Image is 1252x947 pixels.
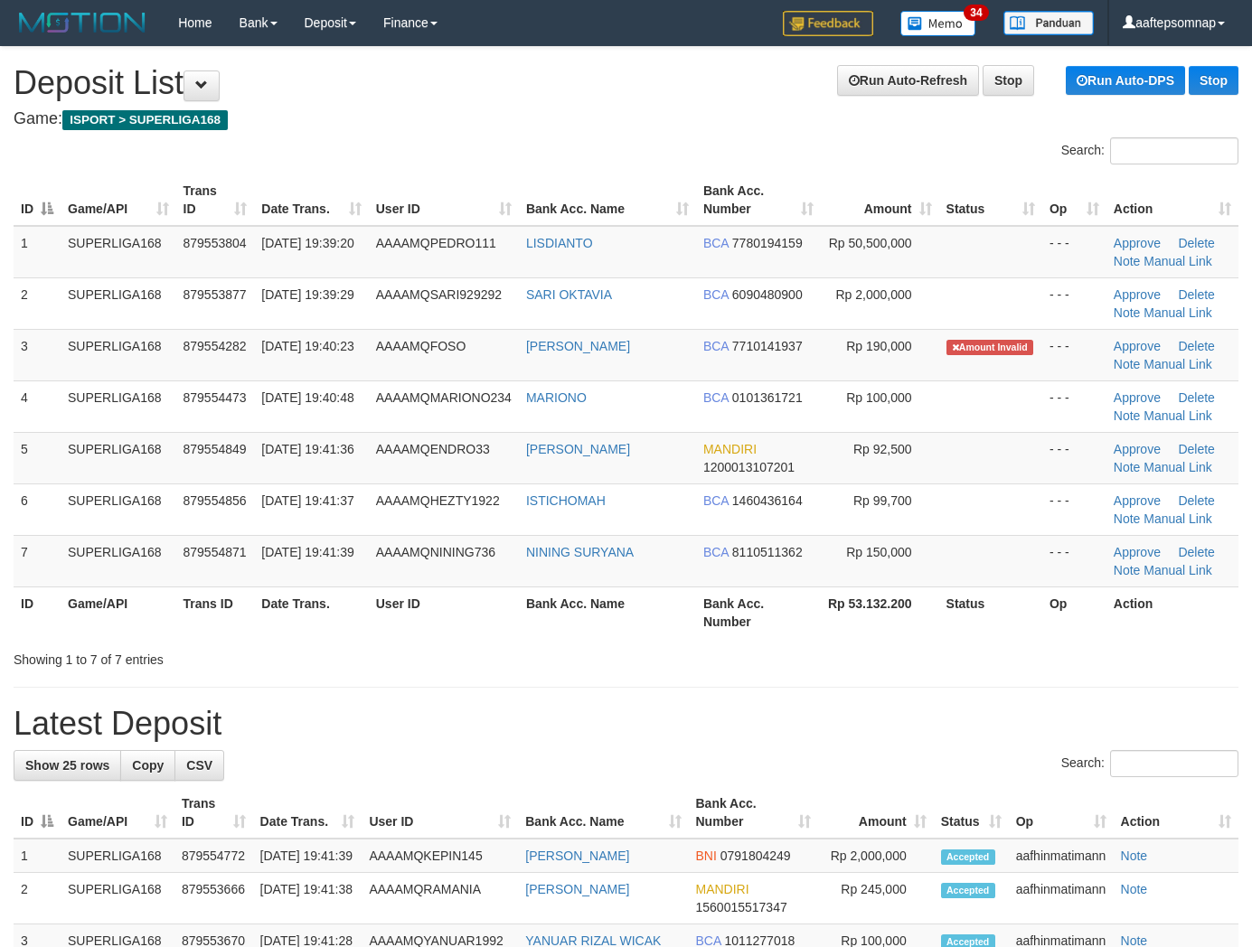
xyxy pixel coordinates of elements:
[526,287,612,302] a: SARI OKTAVIA
[14,380,61,432] td: 4
[1042,226,1106,278] td: - - -
[696,174,821,226] th: Bank Acc. Number: activate to sort column ascending
[1114,357,1141,371] a: Note
[1114,339,1161,353] a: Approve
[525,882,629,896] a: [PERSON_NAME]
[732,545,803,559] span: Copy 8110511362 to clipboard
[376,236,496,250] span: AAAAMQPEDRO111
[14,226,61,278] td: 1
[939,174,1042,226] th: Status: activate to sort column ascending
[783,11,873,36] img: Feedback.jpg
[253,787,362,839] th: Date Trans.: activate to sort column ascending
[853,493,912,508] span: Rp 99,700
[261,390,353,405] span: [DATE] 19:40:48
[120,750,175,781] a: Copy
[1178,493,1214,508] a: Delete
[703,493,729,508] span: BCA
[1042,586,1106,638] th: Op
[184,287,247,302] span: 879553877
[376,287,502,302] span: AAAAMQSARI929292
[1189,66,1238,95] a: Stop
[1144,563,1212,577] a: Manual Link
[61,277,176,329] td: SUPERLIGA168
[1114,305,1141,320] a: Note
[703,545,729,559] span: BCA
[703,390,729,405] span: BCA
[941,849,995,865] span: Accepted
[174,873,253,924] td: 879553666
[696,849,717,863] span: BNI
[1178,236,1214,250] a: Delete
[376,493,500,508] span: AAAAMQHEZTY1922
[1114,442,1161,456] a: Approve
[846,545,911,559] span: Rp 150,000
[176,174,255,226] th: Trans ID: activate to sort column ascending
[1144,357,1212,371] a: Manual Link
[1042,380,1106,432] td: - - -
[703,460,795,474] span: Copy 1200013107201 to clipboard
[176,586,255,638] th: Trans ID
[14,432,61,483] td: 5
[61,873,174,924] td: SUPERLIGA168
[186,758,212,773] span: CSV
[1144,254,1212,268] a: Manual Link
[1042,432,1106,483] td: - - -
[14,9,151,36] img: MOTION_logo.png
[376,339,466,353] span: AAAAMQFOSO
[174,750,224,781] a: CSV
[1110,137,1238,164] input: Search:
[526,493,606,508] a: ISTICHOMAH
[696,586,821,638] th: Bank Acc. Number
[829,236,912,250] span: Rp 50,500,000
[184,493,247,508] span: 879554856
[14,483,61,535] td: 6
[525,849,629,863] a: [PERSON_NAME]
[14,643,508,669] div: Showing 1 to 7 of 7 entries
[14,787,61,839] th: ID: activate to sort column descending
[184,545,247,559] span: 879554871
[732,236,803,250] span: Copy 7780194159 to clipboard
[1114,390,1161,405] a: Approve
[254,586,368,638] th: Date Trans.
[261,442,353,456] span: [DATE] 19:41:36
[983,65,1034,96] a: Stop
[526,236,593,250] a: LISDIANTO
[1178,442,1214,456] a: Delete
[1042,483,1106,535] td: - - -
[1009,787,1114,839] th: Op: activate to sort column ascending
[519,586,696,638] th: Bank Acc. Name
[14,65,1238,101] h1: Deposit List
[1042,329,1106,380] td: - - -
[818,839,934,873] td: Rp 2,000,000
[732,390,803,405] span: Copy 0101361721 to clipboard
[526,545,634,559] a: NINING SURYANA
[703,287,729,302] span: BCA
[184,339,247,353] span: 879554282
[184,442,247,456] span: 879554849
[821,586,939,638] th: Rp 53.132.200
[61,586,176,638] th: Game/API
[703,236,729,250] span: BCA
[1114,236,1161,250] a: Approve
[1178,287,1214,302] a: Delete
[934,787,1009,839] th: Status: activate to sort column ascending
[818,787,934,839] th: Amount: activate to sort column ascending
[1121,882,1148,896] a: Note
[184,236,247,250] span: 879553804
[1121,849,1148,863] a: Note
[703,442,757,456] span: MANDIRI
[369,586,519,638] th: User ID
[362,873,518,924] td: AAAAMQRAMANIA
[689,787,818,839] th: Bank Acc. Number: activate to sort column ascending
[376,545,495,559] span: AAAAMQNINING736
[696,900,787,914] span: Copy 1560015517347 to clipboard
[261,236,353,250] span: [DATE] 19:39:20
[1114,545,1161,559] a: Approve
[362,839,518,873] td: AAAAMQKEPIN145
[184,390,247,405] span: 879554473
[14,277,61,329] td: 2
[1178,339,1214,353] a: Delete
[1061,750,1238,777] label: Search:
[1110,750,1238,777] input: Search:
[941,883,995,898] span: Accepted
